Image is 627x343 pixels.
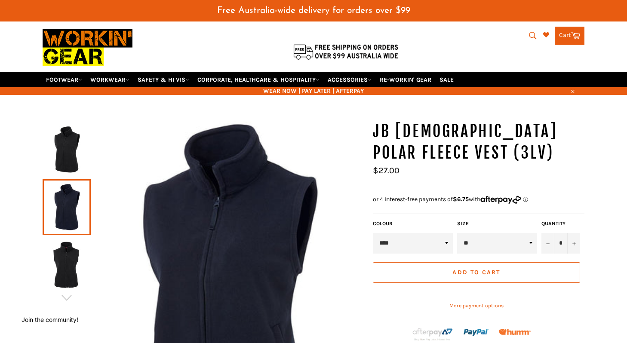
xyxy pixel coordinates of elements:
[541,220,580,227] label: Quantity
[217,6,410,15] span: Free Australia-wide delivery for orders over $99
[376,72,435,87] a: RE-WORKIN' GEAR
[373,262,580,283] button: Add to Cart
[373,302,580,309] a: More payment options
[47,126,86,173] img: Workin Gear Ladies Polar Fleece Vest
[457,220,537,227] label: Size
[499,329,531,335] img: Humm_core_logo_RGB-01_300x60px_small_195d8312-4386-4de7-b182-0ef9b6303a37.png
[373,121,584,163] h1: JB [DEMOGRAPHIC_DATA] Polar Fleece Vest (3LV)
[373,165,400,175] span: $27.00
[292,43,400,61] img: Flat $9.95 shipping Australia wide
[87,72,133,87] a: WORKWEAR
[134,72,193,87] a: SAFETY & HI VIS
[412,327,454,342] img: Afterpay-Logo-on-dark-bg_large.png
[567,233,580,254] button: Increase item quantity by one
[452,269,500,276] span: Add to Cart
[43,23,132,72] img: Workin Gear leaders in Workwear, Safety Boots, PPE, Uniforms. Australia's No.1 in Workwear
[194,72,323,87] a: CORPORATE, HEALTHCARE & HOSPITALITY
[324,72,375,87] a: ACCESSORIES
[373,220,453,227] label: COLOUR
[22,316,78,323] button: Join the community!
[43,87,584,95] span: WEAR NOW | PAY LATER | AFTERPAY
[43,72,86,87] a: FOOTWEAR
[541,233,554,254] button: Reduce item quantity by one
[436,72,457,87] a: SALE
[555,27,584,45] a: Cart
[47,241,86,288] img: Workin Gear Ladies Polar Fleece Vest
